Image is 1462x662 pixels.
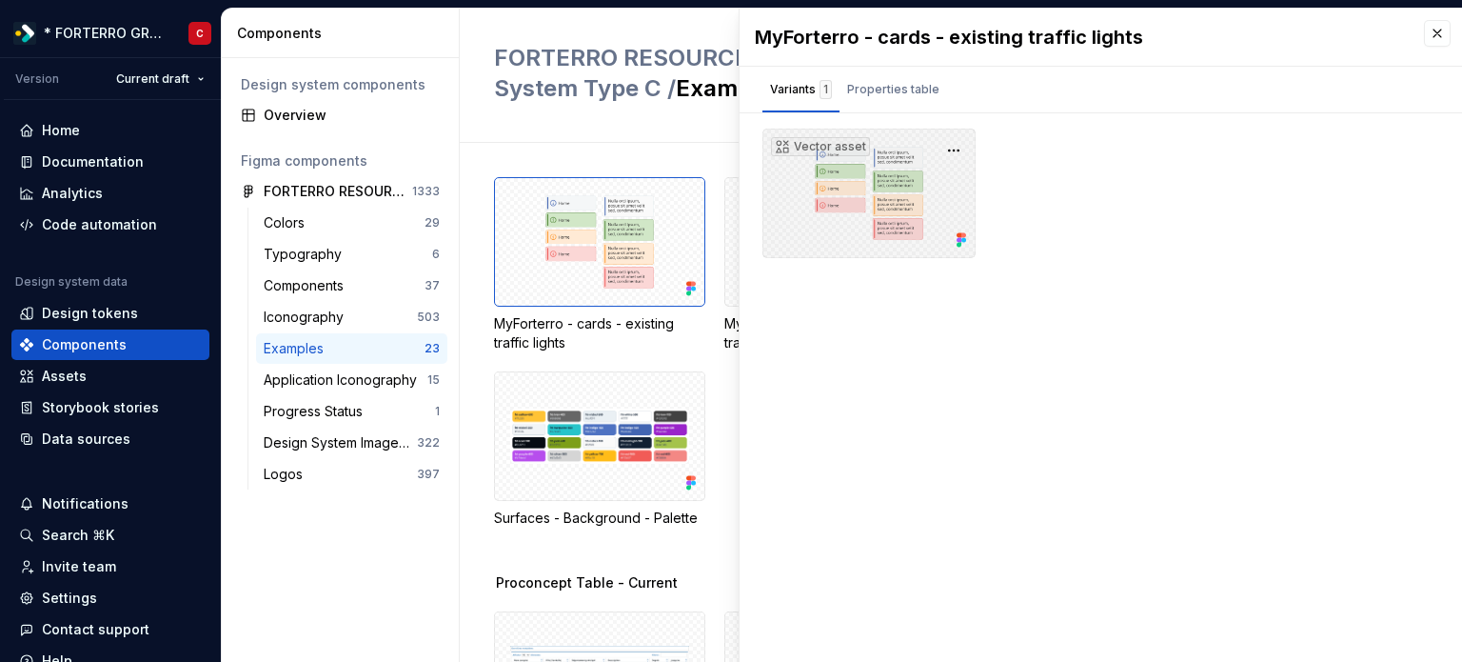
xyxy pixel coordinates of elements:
div: Progress Status [264,402,370,421]
div: 6 [432,247,440,262]
div: MyForterro - cards - existing traffic lights [494,177,705,352]
a: Progress Status1 [256,396,447,427]
a: Application Iconography15 [256,365,447,395]
a: Typography6 [256,239,447,270]
div: Examples [264,339,331,358]
div: Version [15,71,59,87]
div: Analytics [42,184,103,203]
div: Design System Imagery [264,433,417,452]
a: Invite team [11,552,209,582]
img: 19b433f1-4eb9-4ddc-9788-ff6ca78edb97.png [13,22,36,45]
div: Invite team [42,557,116,576]
div: 1333 [412,184,440,199]
a: Code automation [11,210,209,240]
a: Iconography503 [256,302,447,332]
div: 322 [417,435,440,451]
div: Surfaces - Background - Palette [494,371,705,528]
div: MyForterro - cards - existing traffic lights [755,24,1405,50]
div: Colors [264,213,312,232]
div: 29 [425,215,440,231]
div: Notifications [42,494,128,513]
div: 1 [820,80,832,99]
div: Figma components [241,151,440,171]
a: Settings [11,583,209,613]
div: 15 [427,372,440,388]
div: Data sources [42,430,130,449]
div: Surfaces - Background - Palette [494,509,705,528]
span: FORTERRO RESOURCE - Design System Type C / [494,44,850,102]
a: Components37 [256,271,447,301]
div: Design tokens [42,304,138,323]
a: Design System Imagery322 [256,428,447,458]
div: Vector asset [771,137,870,156]
a: Examples23 [256,333,447,364]
div: Home [42,121,80,140]
div: 37 [425,278,440,293]
a: Assets [11,361,209,391]
a: Home [11,115,209,146]
div: Overview [264,106,440,125]
div: Storybook stories [42,398,159,417]
div: Logos [264,465,310,484]
div: 503 [417,310,440,325]
h2: Examples [494,43,895,104]
div: 1 [435,404,440,419]
div: Variants [770,80,832,99]
div: * FORTERRO GROUP * [44,24,166,43]
a: Logos397 [256,459,447,490]
span: Current draft [116,71,189,87]
a: FORTERRO RESOURCE - Design System Type C1333 [233,176,447,207]
div: 23 [425,341,440,356]
div: Search ⌘K [42,526,114,545]
div: FORTERRO RESOURCE - Design System Type C [264,182,405,201]
div: Typography [264,245,349,264]
a: Design tokens [11,298,209,329]
a: Storybook stories [11,392,209,423]
div: Code automation [42,215,157,234]
a: Analytics [11,178,209,209]
div: Contact support [42,620,149,639]
div: 397 [417,467,440,482]
div: Settings [42,589,97,608]
div: Design system components [241,75,440,94]
div: Documentation [42,152,144,171]
div: Iconography [264,308,351,327]
div: Design system data [15,274,128,290]
div: MyForterro - cards - existing traffic lights [494,314,705,352]
button: * FORTERRO GROUP *C [4,12,217,53]
a: Data sources [11,424,209,454]
a: Overview [233,100,447,130]
a: Colors29 [256,208,447,238]
span: Proconcept Table - Current [496,573,678,592]
button: Current draft [108,66,213,92]
div: Components [237,24,451,43]
a: Documentation [11,147,209,177]
div: Properties table [847,80,939,99]
a: Components [11,330,209,360]
div: Components [42,335,127,354]
div: Components [264,276,351,295]
div: MyForterro - cards - existing traffic lights [724,314,936,352]
button: Search ⌘K [11,520,209,551]
button: Contact support [11,614,209,645]
div: MyForterro - cards - existing traffic lights [724,177,936,352]
button: Notifications [11,489,209,519]
div: C [196,26,204,41]
div: Assets [42,367,87,386]
div: Application Iconography [264,371,425,390]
